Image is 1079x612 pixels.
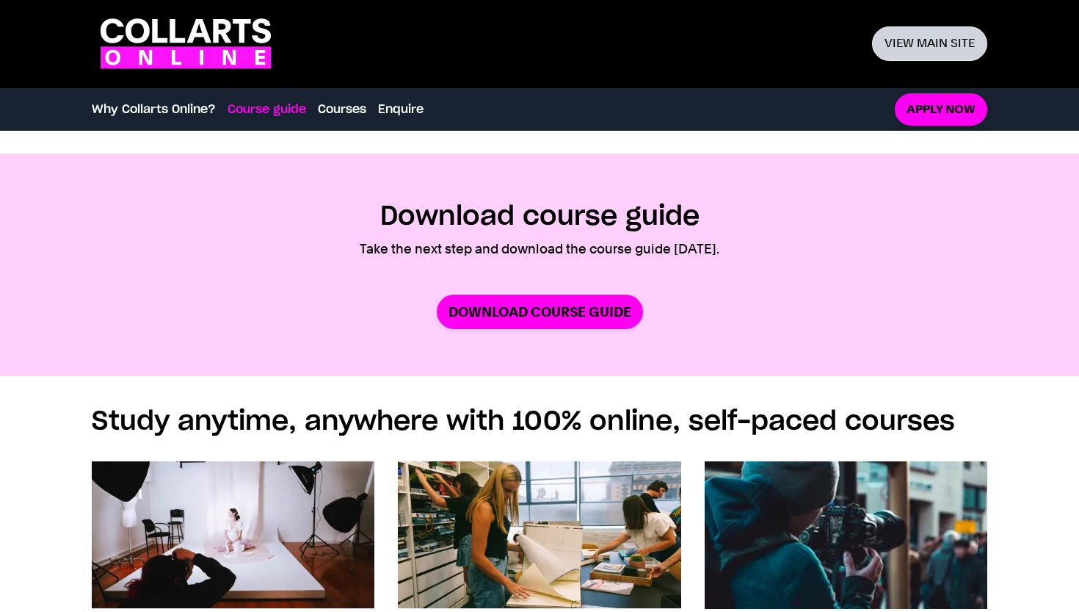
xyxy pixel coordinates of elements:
[380,201,700,233] h2: Download course guide
[92,101,216,118] a: Why Collarts Online?
[318,101,366,118] a: Courses
[360,239,719,259] p: Take the next step and download the course guide [DATE].
[92,406,987,438] h2: Study anytime, anywhere with 100% online, self-paced courses
[437,295,643,329] a: Download Course Guide
[872,26,987,61] a: View main site
[378,101,424,118] a: Enquire
[895,93,987,126] a: Apply now
[228,101,306,118] a: Course guide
